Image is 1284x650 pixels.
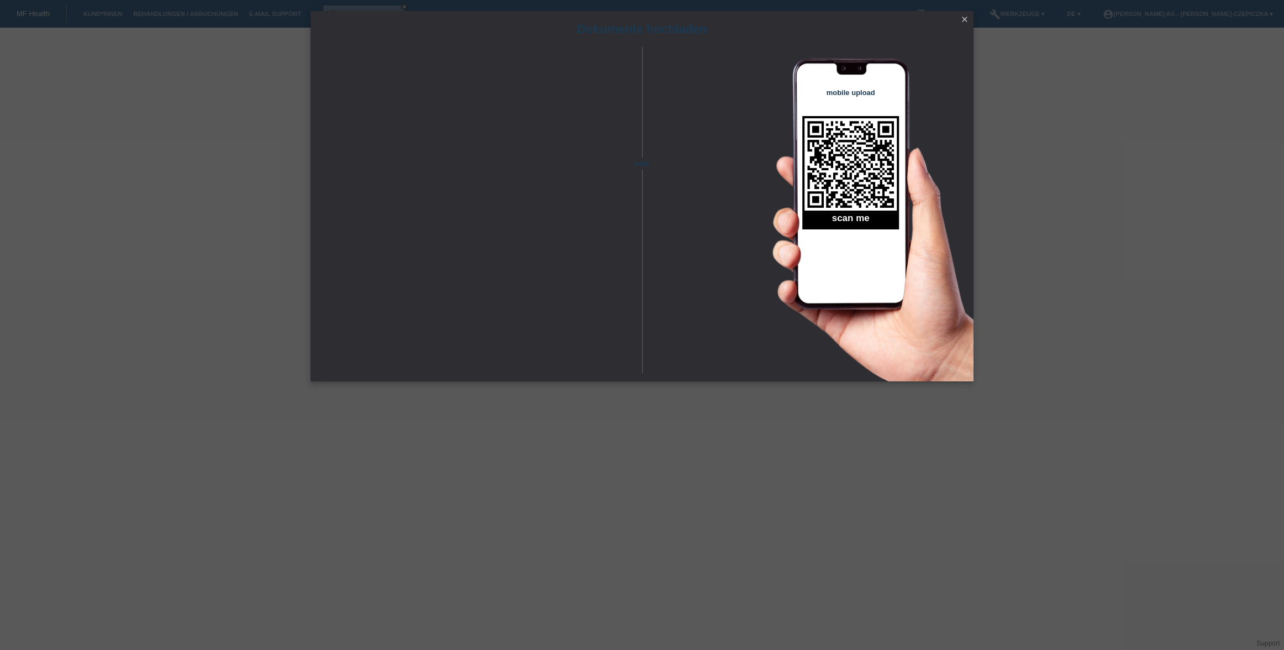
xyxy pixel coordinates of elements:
[311,22,973,36] h1: Dokumente hochladen
[802,213,899,229] h2: scan me
[960,15,969,24] i: close
[957,14,972,27] a: close
[623,158,661,169] span: oder
[802,88,899,97] h4: mobile upload
[327,75,623,351] iframe: Upload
